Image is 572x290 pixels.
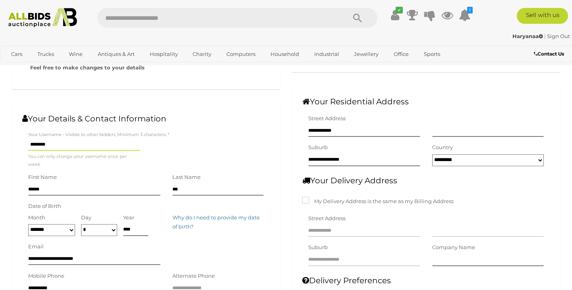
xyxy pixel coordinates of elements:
label: Country [432,143,453,152]
span: Why do I need to provide my date of birth? [172,214,260,230]
label: My Delivery Address is the same as my Billing Address [302,197,454,206]
label: Date of Birth [28,202,61,211]
a: Jewellery [349,48,384,61]
label: Alternate Phone [172,271,215,280]
a: Charity [187,48,216,61]
button: Search [338,8,377,28]
a: Hospitality [145,48,183,61]
label: Year [123,213,134,222]
label: Suburb [308,143,328,152]
a: Sign Out [547,33,570,39]
a: Industrial [309,48,344,61]
a: Household [265,48,304,61]
label: Mobile Phone [28,271,64,280]
i: ✔ [396,7,403,13]
a: Office [388,48,414,61]
a: Cars [6,48,27,61]
a: Antiques & Art [93,48,140,61]
strong: Feel free to make changes to your details [30,64,145,71]
h2: Delivery Preferences [302,276,550,285]
a: Sell with us [517,8,568,24]
label: Month [28,213,45,222]
a: 1 [459,8,471,22]
label: Suburb [308,243,328,252]
h2: Your Details & Contact Information [22,114,270,123]
label: Company Name [432,243,475,252]
b: Contact Us [534,51,564,57]
a: Trucks [32,48,59,61]
img: Allbids.com.au [4,8,81,27]
a: [GEOGRAPHIC_DATA] [6,61,73,74]
label: Day [81,213,91,222]
i: 1 [467,7,473,13]
a: Sports [419,48,445,61]
a: Computers [221,48,261,61]
a: Contact Us [534,50,566,58]
label: Last Name [172,173,201,182]
small: You can only change your username once per week [28,153,140,169]
label: Street Address [308,114,346,123]
span: | [544,33,546,39]
label: First Name [28,173,57,182]
h2: Your Delivery Address [302,176,550,185]
a: Wine [64,48,88,61]
label: Email [28,242,44,251]
strong: Haryanaa [512,33,543,39]
h2: Your Residential Address [302,97,550,106]
label: Street Address [308,214,346,223]
a: Haryanaa [512,33,544,39]
a: ✔ [389,8,401,22]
